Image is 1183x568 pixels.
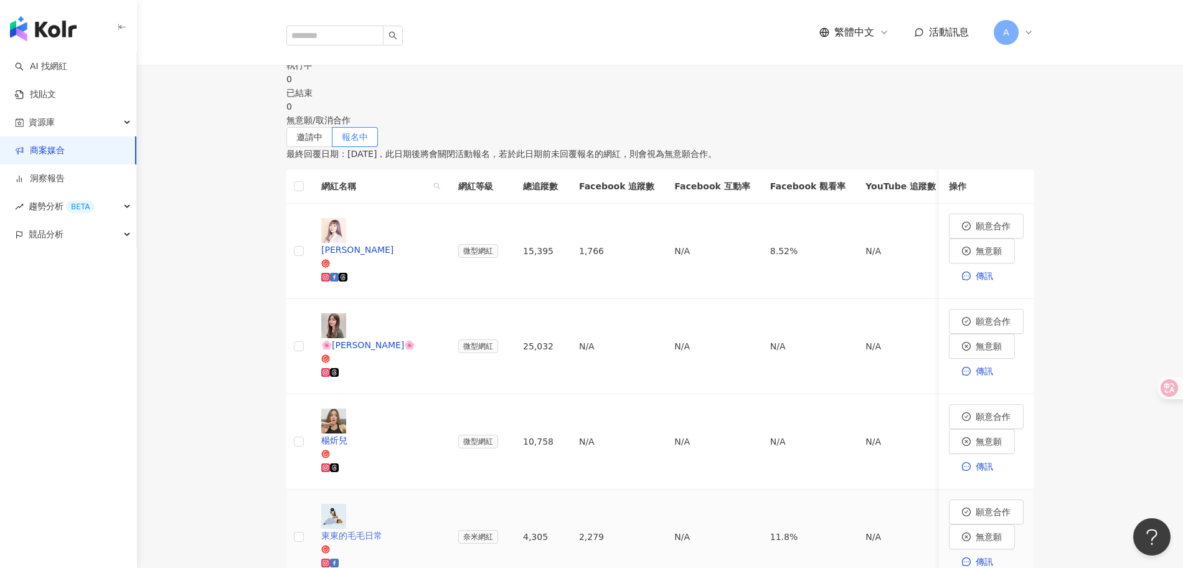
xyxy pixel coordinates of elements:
span: 願意合作 [976,221,1011,231]
a: 商案媒合 [15,144,65,157]
span: 微型網紅 [458,435,498,448]
span: 無意願 [976,437,1002,447]
img: KOL Avatar [321,313,346,338]
button: 無意願 [949,334,1015,359]
div: 已結束 [286,86,1034,100]
td: 8.52% [760,204,855,299]
a: 找貼文 [15,88,56,101]
span: 無意願 [976,341,1002,351]
span: message [962,367,971,376]
span: check-circle [962,412,971,421]
p: 最終回覆日期：[DATE]，此日期後將會關閉活動報名，若於此日期前未回覆報名的網紅，則會視為無意願合作。 [286,147,1034,161]
span: check-circle [962,222,971,230]
img: KOL Avatar [321,409,346,433]
span: 傳訊 [976,366,993,376]
button: 無意願 [949,429,1015,454]
button: 願意合作 [949,309,1024,334]
img: logo [10,16,77,41]
img: KOL Avatar [321,218,346,243]
span: search [433,182,441,190]
span: 願意合作 [976,412,1011,422]
button: 無意願 [949,239,1015,263]
span: 傳訊 [976,557,993,567]
span: 無意願 [976,246,1002,256]
span: 報名中 [342,132,368,142]
span: 傳訊 [976,271,993,281]
span: 活動訊息 [929,26,969,38]
span: A [1003,26,1009,39]
span: rise [15,202,24,211]
span: 資源庫 [29,108,55,136]
button: 傳訊 [949,263,1006,288]
td: 10,758 [513,394,569,490]
span: 願意合作 [976,316,1011,326]
div: 0 [286,100,1034,113]
a: searchAI 找網紅 [15,60,67,73]
td: N/A [664,299,760,394]
th: 操作 [939,169,1034,204]
th: 網紅等級 [448,169,513,204]
span: 繁體中文 [834,26,874,39]
span: 無意願 [976,532,1002,542]
td: N/A [855,204,946,299]
span: search [431,177,443,196]
div: 0 [286,72,1034,86]
button: 無意願 [949,524,1015,549]
button: 傳訊 [949,454,1006,479]
td: N/A [760,299,855,394]
span: search [389,31,397,40]
div: BETA [66,201,95,213]
button: 傳訊 [949,359,1006,384]
td: N/A [569,299,664,394]
span: close-circle [962,532,971,541]
span: close-circle [962,342,971,351]
div: [PERSON_NAME] [321,243,438,257]
span: close-circle [962,437,971,446]
td: N/A [855,394,946,490]
th: Facebook 觀看率 [760,169,855,204]
iframe: Help Scout Beacon - Open [1133,518,1171,556]
td: N/A [664,204,760,299]
span: 願意合作 [976,507,1011,517]
th: Facebook 互動率 [664,169,760,204]
span: close-circle [962,247,971,255]
span: message [962,557,971,566]
span: 奈米網紅 [458,530,498,544]
td: 15,395 [513,204,569,299]
td: 25,032 [513,299,569,394]
span: message [962,272,971,280]
span: 競品分析 [29,220,64,249]
td: N/A [569,394,664,490]
td: N/A [664,394,760,490]
span: 網紅名稱 [321,179,428,193]
td: 1,766 [569,204,664,299]
button: 願意合作 [949,214,1024,239]
span: check-circle [962,508,971,516]
th: YouTube 追蹤數 [855,169,946,204]
span: 微型網紅 [458,339,498,353]
th: Facebook 追蹤數 [569,169,664,204]
button: 願意合作 [949,404,1024,429]
a: 洞察報告 [15,173,65,185]
span: check-circle [962,317,971,326]
div: 🌸[PERSON_NAME]🌸 [321,338,438,352]
div: 楊炘兒 [321,433,438,447]
div: 東東的毛毛日常 [321,529,438,542]
span: 趨勢分析 [29,192,95,220]
span: 邀請中 [296,132,323,142]
td: N/A [760,394,855,490]
th: 總追蹤數 [513,169,569,204]
div: 無意願/取消合作 [286,113,1034,127]
img: KOL Avatar [321,504,346,529]
span: 傳訊 [976,462,993,471]
span: message [962,462,971,471]
button: 願意合作 [949,499,1024,524]
td: N/A [855,299,946,394]
span: 微型網紅 [458,244,498,258]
